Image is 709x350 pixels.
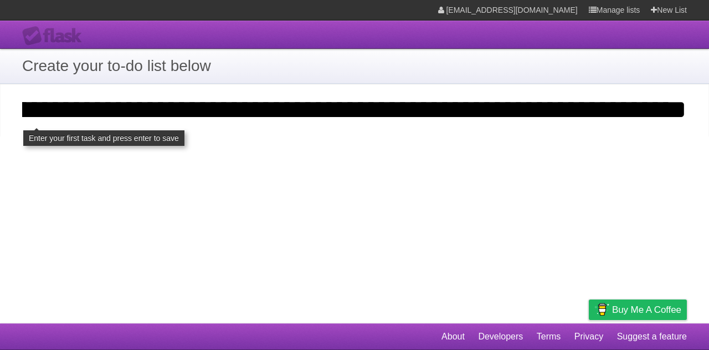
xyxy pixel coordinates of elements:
a: Buy me a coffee [589,300,687,320]
div: Flask [22,26,89,46]
h1: Create your to-do list below [22,54,687,78]
a: About [441,326,465,347]
a: Suggest a feature [617,326,687,347]
a: Terms [537,326,561,347]
span: Buy me a coffee [612,300,681,319]
a: Developers [478,326,523,347]
img: Buy me a coffee [594,300,609,319]
a: Privacy [574,326,603,347]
